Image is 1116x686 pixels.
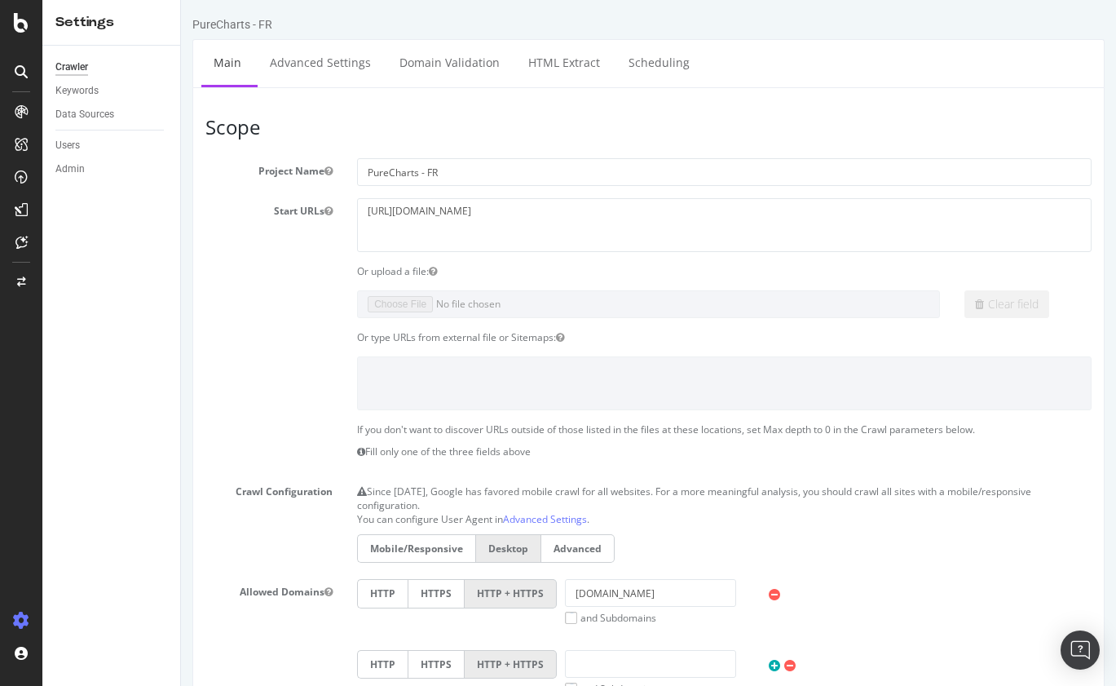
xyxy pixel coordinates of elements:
[176,534,294,563] label: Mobile/Responsive
[55,106,114,123] div: Data Sources
[435,40,521,85] a: Scheduling
[284,579,376,608] label: HTTP + HTTPS
[12,198,164,218] label: Start URLs
[227,579,284,608] label: HTTPS
[176,512,911,526] p: You can configure User Agent in .
[55,137,169,154] a: Users
[55,82,99,100] div: Keywords
[1061,631,1100,670] div: Open Intercom Messenger
[176,423,911,436] p: If you don't want to discover URLs outside of those listed in the files at these locations, set M...
[12,579,164,599] label: Allowed Domains
[143,585,152,599] button: Allowed Domains
[176,479,911,512] p: Since [DATE], Google has favored mobile crawl for all websites. For a more meaningful analysis, y...
[12,158,164,178] label: Project Name
[55,106,169,123] a: Data Sources
[164,330,923,344] div: Or type URLs from external file or Sitemaps:
[360,534,434,563] label: Advanced
[384,611,475,625] label: and Subdomains
[227,650,284,679] label: HTTPS
[206,40,331,85] a: Domain Validation
[11,16,91,33] div: PureCharts - FR
[176,445,911,458] p: Fill only one of the three fields above
[55,161,169,178] a: Admin
[176,650,227,679] label: HTTP
[20,40,73,85] a: Main
[24,117,911,138] h3: Scope
[322,512,406,526] a: Advanced Settings
[143,204,152,218] button: Start URLs
[12,479,164,498] label: Crawl Configuration
[55,137,80,154] div: Users
[77,40,202,85] a: Advanced Settings
[55,82,169,100] a: Keywords
[176,198,911,251] textarea: [URL][DOMAIN_NAME]
[164,264,923,278] div: Or upload a file:
[55,59,169,76] a: Crawler
[176,579,227,608] label: HTTP
[143,164,152,178] button: Project Name
[55,161,85,178] div: Admin
[55,13,167,32] div: Settings
[335,40,431,85] a: HTML Extract
[55,59,88,76] div: Crawler
[284,650,376,679] label: HTTP + HTTPS
[294,534,360,563] label: Desktop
